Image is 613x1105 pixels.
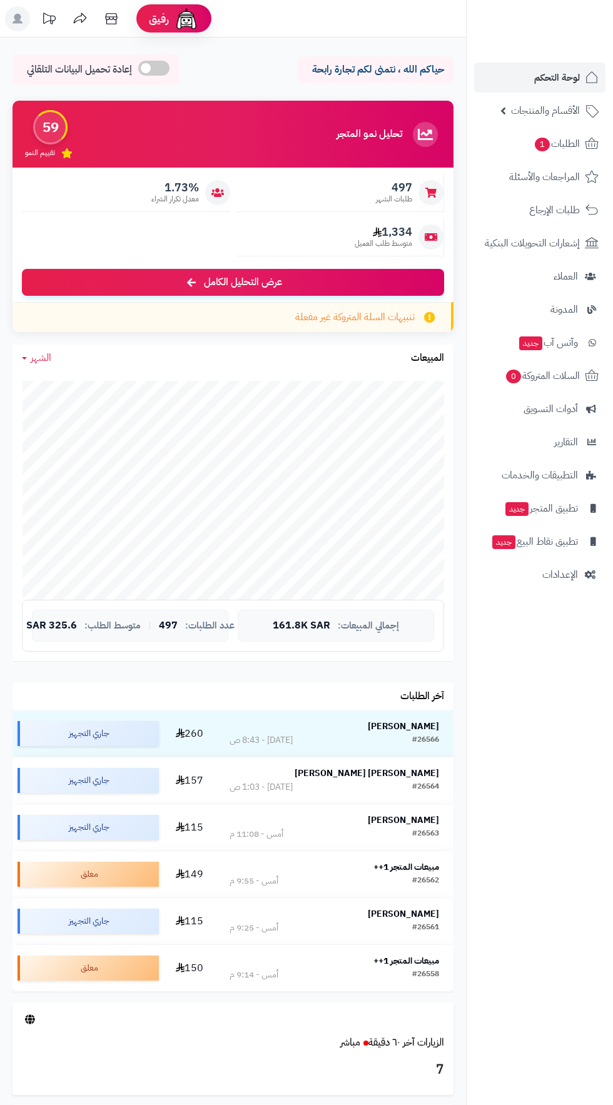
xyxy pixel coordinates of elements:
[474,493,605,523] a: تطبيق المتجرجديد
[528,9,601,36] img: logo-2.png
[230,781,293,794] div: [DATE] - 1:03 ص
[230,969,278,981] div: أمس - 9:14 م
[400,691,444,702] h3: آخر الطلبات
[230,828,283,840] div: أمس - 11:08 م
[185,620,235,631] span: عدد الطلبات:
[474,394,605,424] a: أدوات التسويق
[376,181,412,194] span: 497
[368,907,439,921] strong: [PERSON_NAME]
[18,768,159,793] div: جاري التجهيز
[340,1035,360,1050] small: مباشر
[412,969,439,981] div: #26558
[412,922,439,934] div: #26561
[26,620,77,632] span: 325.6 SAR
[230,875,278,887] div: أمس - 9:55 م
[84,620,141,631] span: متوسط الطلب:
[485,235,580,252] span: إشعارات التحويلات البنكية
[554,268,578,285] span: العملاء
[22,269,444,296] a: عرض التحليل الكامل
[164,757,215,804] td: 157
[373,860,439,874] strong: مبيعات المتجر 1++
[368,814,439,827] strong: [PERSON_NAME]
[474,162,605,192] a: المراجعات والأسئلة
[474,129,605,159] a: الطلبات1
[492,535,515,549] span: جديد
[31,350,51,365] span: الشهر
[412,875,439,887] div: #26562
[373,954,439,967] strong: مبيعات المتجر 1++
[474,63,605,93] a: لوحة التحكم
[164,945,215,991] td: 150
[376,194,412,204] span: طلبات الشهر
[368,720,439,733] strong: [PERSON_NAME]
[506,370,521,383] span: 0
[22,351,51,365] a: الشهر
[505,367,580,385] span: السلات المتروكة
[18,815,159,840] div: جاري التجهيز
[149,11,169,26] span: رفيق
[230,922,278,934] div: أمس - 9:25 م
[174,6,199,31] img: ai-face.png
[535,138,550,151] span: 1
[355,238,412,249] span: متوسط طلب العميل
[164,710,215,757] td: 260
[18,909,159,934] div: جاري التجهيز
[474,295,605,325] a: المدونة
[411,353,444,364] h3: المبيعات
[295,767,439,780] strong: [PERSON_NAME] [PERSON_NAME]
[164,898,215,944] td: 115
[491,533,578,550] span: تطبيق نقاط البيع
[230,734,293,747] div: [DATE] - 8:43 ص
[148,621,151,630] span: |
[524,400,578,418] span: أدوات التسويق
[355,225,412,239] span: 1,334
[412,734,439,747] div: #26566
[25,148,55,158] span: تقييم النمو
[474,361,605,391] a: السلات المتروكة0
[295,310,415,325] span: تنبيهات السلة المتروكة غير مفعلة
[474,195,605,225] a: طلبات الإرجاع
[273,620,330,632] span: 161.8K SAR
[534,69,580,86] span: لوحة التحكم
[474,427,605,457] a: التقارير
[474,527,605,557] a: تطبيق نقاط البيعجديد
[33,6,64,34] a: تحديثات المنصة
[554,433,578,451] span: التقارير
[534,135,580,153] span: الطلبات
[519,336,542,350] span: جديد
[151,194,199,204] span: معدل تكرار الشراء
[204,275,282,290] span: عرض التحليل الكامل
[550,301,578,318] span: المدونة
[505,502,529,516] span: جديد
[22,1059,444,1081] h3: 7
[159,620,178,632] span: 497
[338,620,399,631] span: إجمالي المبيعات:
[518,334,578,351] span: وآتس آب
[164,851,215,897] td: 149
[509,168,580,186] span: المراجعات والأسئلة
[529,201,580,219] span: طلبات الإرجاع
[502,467,578,484] span: التطبيقات والخدمات
[340,1035,444,1050] a: الزيارات آخر ٦٠ دقيقةمباشر
[474,328,605,358] a: وآتس آبجديد
[151,181,199,194] span: 1.73%
[27,63,132,77] span: إعادة تحميل البيانات التلقائي
[18,721,159,746] div: جاري التجهيز
[306,63,444,77] p: حياكم الله ، نتمنى لكم تجارة رابحة
[18,956,159,981] div: معلق
[412,781,439,794] div: #26564
[412,828,439,840] div: #26563
[474,460,605,490] a: التطبيقات والخدمات
[474,261,605,291] a: العملاء
[542,566,578,583] span: الإعدادات
[511,102,580,119] span: الأقسام والمنتجات
[337,129,402,140] h3: تحليل نمو المتجر
[474,228,605,258] a: إشعارات التحويلات البنكية
[18,862,159,887] div: معلق
[504,500,578,517] span: تطبيق المتجر
[474,560,605,590] a: الإعدادات
[164,804,215,850] td: 115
